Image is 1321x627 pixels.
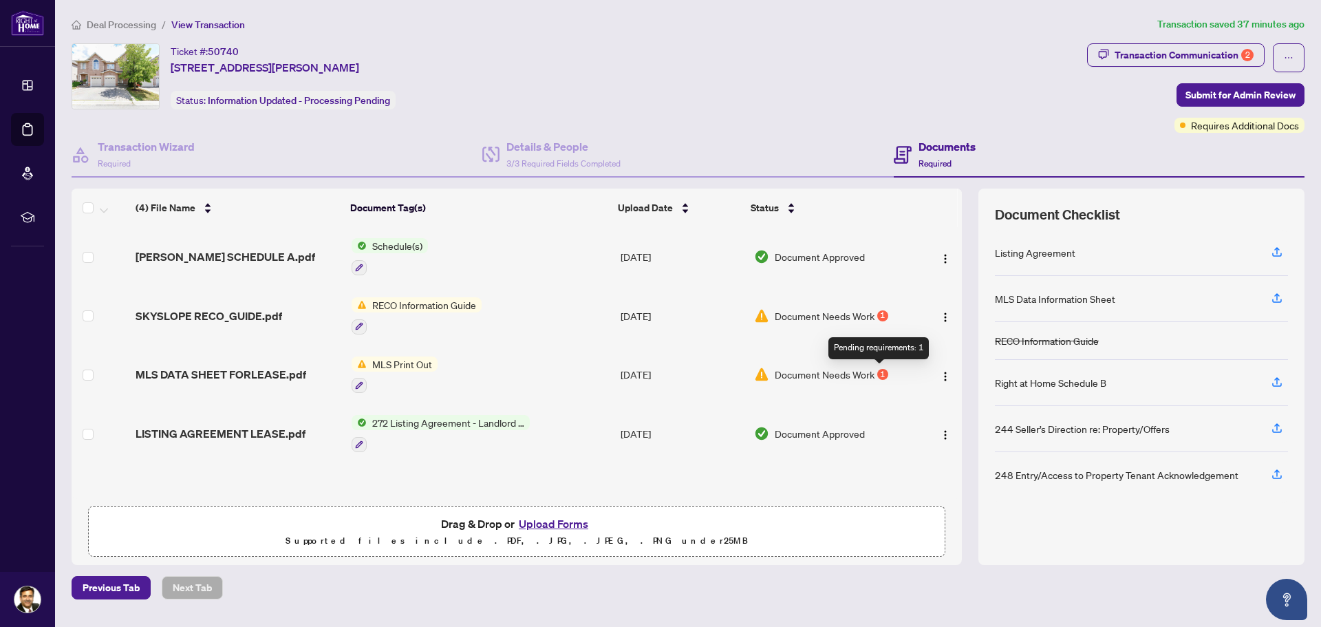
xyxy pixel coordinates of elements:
span: Status [751,200,779,215]
td: [DATE] [615,346,749,405]
li: / [162,17,166,32]
span: Document Needs Work [775,308,874,323]
button: Status IconRECO Information Guide [352,297,482,334]
span: Schedule(s) [367,238,428,253]
span: Required [919,158,952,169]
span: 3/3 Required Fields Completed [506,158,621,169]
img: Logo [940,312,951,323]
span: (4) File Name [136,200,195,215]
span: SKYSLOPE RECO_GUIDE.pdf [136,308,282,324]
span: home [72,20,81,30]
h4: Details & People [506,138,621,155]
h4: Documents [919,138,976,155]
span: Document Approved [775,249,865,264]
div: 1 [877,310,888,321]
div: MLS Data Information Sheet [995,291,1115,306]
span: [STREET_ADDRESS][PERSON_NAME] [171,59,359,76]
button: Logo [934,305,956,327]
div: Right at Home Schedule B [995,375,1106,390]
span: Required [98,158,131,169]
button: Submit for Admin Review [1177,83,1304,107]
button: Logo [934,363,956,385]
button: Next Tab [162,576,223,599]
div: 2 [1241,49,1254,61]
span: ellipsis [1284,53,1293,63]
span: Drag & Drop orUpload FormsSupported files include .PDF, .JPG, .JPEG, .PNG under25MB [89,507,945,557]
article: Transaction saved 37 minutes ago [1157,17,1304,32]
span: RECO Information Guide [367,297,482,312]
span: Document Approved [775,426,865,441]
div: Pending requirements: 1 [828,337,929,359]
img: Logo [940,253,951,264]
button: Logo [934,246,956,268]
img: IMG-W12367868_1.jpg [72,44,159,109]
div: Transaction Communication [1115,44,1254,66]
img: Profile Icon [14,586,41,613]
th: Document Tag(s) [345,189,613,227]
th: Upload Date [612,189,745,227]
img: Status Icon [352,415,367,430]
button: Status Icon272 Listing Agreement - Landlord Designated Representation Agreement Authority to Offe... [352,415,530,452]
span: Previous Tab [83,577,140,599]
div: Listing Agreement [995,245,1075,260]
span: Document Needs Work [775,367,874,382]
button: Status IconMLS Print Out [352,357,438,394]
span: Submit for Admin Review [1185,84,1296,106]
img: Status Icon [352,357,367,372]
span: MLS DATA SHEET FORLEASE.pdf [136,366,306,383]
button: Logo [934,423,956,445]
button: Open asap [1266,579,1307,620]
span: 50740 [208,45,239,58]
button: Upload Forms [515,515,592,533]
th: (4) File Name [130,189,345,227]
button: Status IconSchedule(s) [352,238,428,275]
span: Information Updated - Processing Pending [208,94,390,107]
h4: Transaction Wizard [98,138,195,155]
span: 272 Listing Agreement - Landlord Designated Representation Agreement Authority to Offer for Lease [367,415,530,430]
img: Logo [940,371,951,382]
img: Document Status [754,308,769,323]
img: Document Status [754,249,769,264]
button: Previous Tab [72,576,151,599]
span: View Transaction [171,19,245,31]
div: 248 Entry/Access to Property Tenant Acknowledgement [995,467,1238,482]
span: Upload Date [618,200,673,215]
span: Requires Additional Docs [1191,118,1299,133]
div: RECO Information Guide [995,333,1099,348]
img: Document Status [754,426,769,441]
div: 1 [877,369,888,380]
div: Ticket #: [171,43,239,59]
img: logo [11,10,44,36]
th: Status [745,189,911,227]
td: [DATE] [615,404,749,463]
div: 244 Seller’s Direction re: Property/Offers [995,421,1170,436]
p: Supported files include .PDF, .JPG, .JPEG, .PNG under 25 MB [97,533,936,549]
img: Status Icon [352,297,367,312]
span: MLS Print Out [367,357,438,372]
span: [PERSON_NAME] SCHEDULE A.pdf [136,248,315,265]
button: Transaction Communication2 [1087,43,1265,67]
span: Deal Processing [87,19,156,31]
span: Document Checklist [995,205,1120,224]
img: Status Icon [352,238,367,253]
img: Logo [940,429,951,440]
span: Drag & Drop or [441,515,592,533]
span: LISTING AGREEMENT LEASE.pdf [136,425,305,442]
img: Document Status [754,367,769,382]
div: Status: [171,91,396,109]
td: [DATE] [615,286,749,346]
td: [DATE] [615,227,749,286]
